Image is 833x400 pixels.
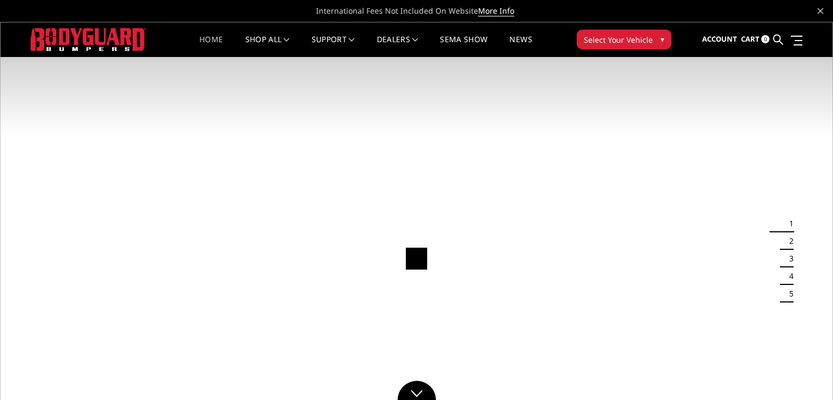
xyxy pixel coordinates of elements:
[398,381,436,400] a: Click to Down
[577,30,671,49] button: Select Your Vehicle
[741,34,760,44] span: Cart
[245,36,290,57] a: shop all
[199,36,223,57] a: Home
[741,25,769,54] a: Cart 0
[783,232,794,250] button: 2 of 5
[478,5,514,16] a: More Info
[702,34,737,44] span: Account
[584,34,653,45] span: Select Your Vehicle
[660,33,664,45] span: ▾
[312,36,355,57] a: Support
[440,36,487,57] a: SEMA Show
[31,28,146,50] img: BODYGUARD BUMPERS
[783,267,794,285] button: 4 of 5
[783,250,794,267] button: 3 of 5
[509,36,532,57] a: News
[702,25,737,54] a: Account
[783,285,794,302] button: 5 of 5
[377,36,418,57] a: Dealers
[783,215,794,232] button: 1 of 5
[761,35,769,43] span: 0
